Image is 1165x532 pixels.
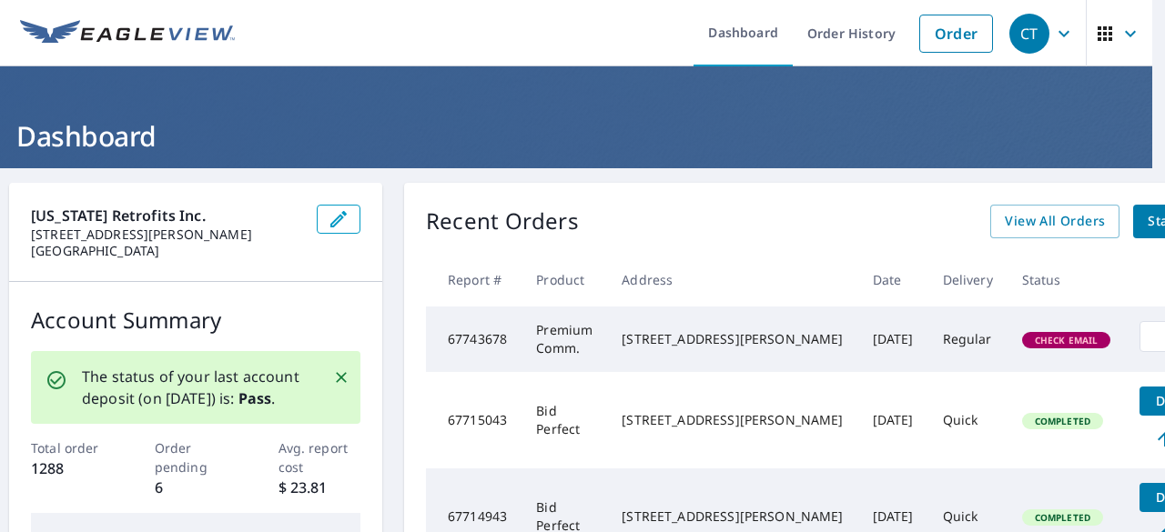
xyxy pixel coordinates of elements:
[426,205,579,238] p: Recent Orders
[155,438,238,477] p: Order pending
[622,330,843,348] div: [STREET_ADDRESS][PERSON_NAME]
[1024,511,1101,524] span: Completed
[622,507,843,526] div: [STREET_ADDRESS][PERSON_NAME]
[426,253,522,306] th: Report #
[858,372,928,468] td: [DATE]
[990,205,1119,238] a: View All Orders
[279,477,361,498] p: $ 23.81
[20,20,235,47] img: EV Logo
[31,457,114,479] p: 1288
[31,226,302,243] p: [STREET_ADDRESS][PERSON_NAME]
[1024,415,1101,427] span: Completed
[31,304,360,336] p: Account Summary
[329,366,353,389] button: Close
[1009,14,1049,54] div: CT
[928,253,1008,306] th: Delivery
[928,372,1008,468] td: Quick
[1024,334,1109,346] span: Check Email
[919,15,993,53] a: Order
[426,372,522,468] td: 67715043
[522,253,607,306] th: Product
[155,477,238,498] p: 6
[928,306,1008,372] td: Regular
[522,306,607,372] td: Premium Comm.
[31,438,114,457] p: Total order
[858,306,928,372] td: [DATE]
[279,438,361,477] p: Avg. report cost
[9,117,1130,155] h1: Dashboard
[82,366,311,409] p: The status of your last account deposit (on [DATE]) is: .
[238,388,272,408] b: Pass
[31,205,302,226] p: [US_STATE] Retrofits Inc.
[426,306,522,372] td: 67743678
[622,411,843,429] div: [STREET_ADDRESS][PERSON_NAME]
[607,253,857,306] th: Address
[522,372,607,468] td: Bid Perfect
[1005,210,1105,233] span: View All Orders
[858,253,928,306] th: Date
[1008,253,1126,306] th: Status
[31,243,302,259] p: [GEOGRAPHIC_DATA]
